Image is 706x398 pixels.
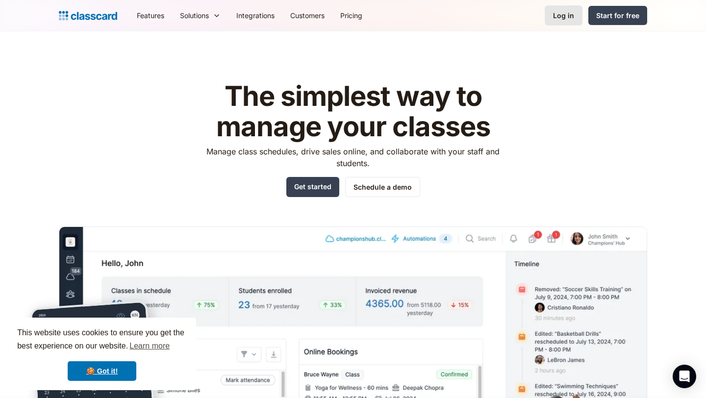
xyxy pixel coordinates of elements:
div: Open Intercom Messenger [673,365,696,388]
a: home [59,9,117,23]
span: This website uses cookies to ensure you get the best experience on our website. [17,327,187,353]
div: Start for free [596,10,639,21]
a: dismiss cookie message [68,361,136,381]
a: Start for free [588,6,647,25]
div: cookieconsent [8,318,196,390]
a: Schedule a demo [345,177,420,197]
p: Manage class schedules, drive sales online, and collaborate with your staff and students. [198,146,509,169]
a: Pricing [332,4,370,26]
a: Get started [286,177,339,197]
a: Integrations [228,4,282,26]
a: Customers [282,4,332,26]
h1: The simplest way to manage your classes [198,81,509,142]
a: learn more about cookies [128,339,171,353]
a: Features [129,4,172,26]
div: Solutions [172,4,228,26]
a: Log in [545,5,582,25]
div: Log in [553,10,574,21]
div: Solutions [180,10,209,21]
